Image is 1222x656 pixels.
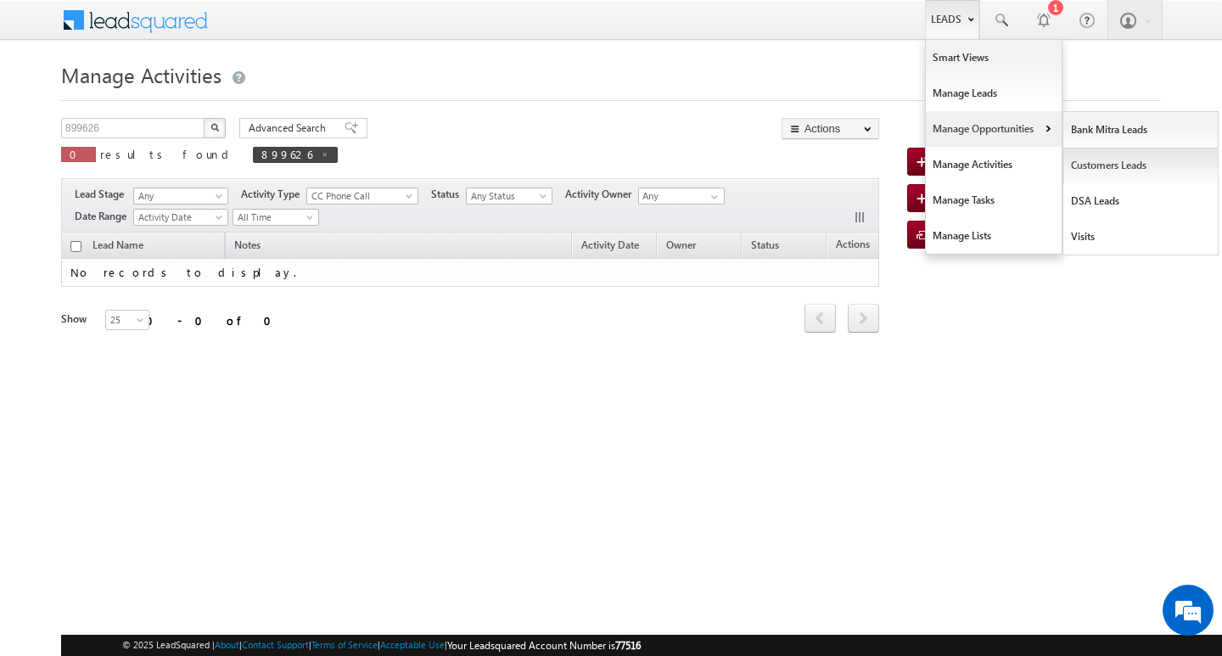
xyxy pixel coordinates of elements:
span: Any [134,188,222,204]
span: 77516 [615,639,641,652]
a: Contact Support [242,639,309,650]
a: next [848,306,879,333]
a: About [215,639,239,650]
input: Check all records [70,241,81,252]
a: Manage Lists [926,218,1062,254]
span: Activity Owner [565,187,638,202]
a: All Time [233,209,319,226]
button: Actions [782,118,879,139]
textarea: Type your message and hit 'Enter' [22,157,310,508]
span: Actions [827,235,878,257]
span: Notes [226,236,269,258]
span: Status [431,187,466,202]
div: Minimize live chat window [278,8,319,49]
span: Lead Stage [75,187,131,202]
span: All Time [233,210,314,225]
td: No records to display. [61,259,879,287]
span: Your Leadsquared Account Number is [447,639,641,652]
span: prev [804,304,836,333]
a: Manage Tasks [926,182,1062,218]
span: Status [751,238,779,251]
a: Any [133,188,228,205]
a: Smart Views [926,40,1062,76]
a: Manage Leads [926,76,1062,111]
a: DSA Leads [1063,183,1219,219]
span: 899626 [261,147,312,161]
span: 25 [106,312,151,328]
span: Activity Type [241,187,306,202]
span: Owner [666,238,696,251]
a: prev [804,306,836,333]
img: d_60004797649_company_0_60004797649 [29,89,71,111]
a: Show All Items [702,188,723,205]
a: Acceptable Use [380,639,445,650]
span: 0 [70,147,87,161]
span: Advanced Search [249,121,331,136]
a: Manage Opportunities [926,111,1062,147]
a: 25 [105,310,149,330]
div: 0 - 0 of 0 [146,311,282,330]
em: Start Chat [231,523,308,546]
span: results found [100,147,235,161]
span: Date Range [75,209,133,224]
a: Visits [1063,219,1219,255]
a: Any Status [466,188,552,205]
a: Activity Date [133,209,228,226]
input: Type to Search [638,188,725,205]
span: Lead Name [84,236,152,258]
a: Customers Leads [1063,148,1219,183]
a: Manage Activities [926,147,1062,182]
span: Activity Date [134,210,222,225]
span: Any Status [467,188,547,204]
a: Bank Mitra Leads [1063,112,1219,148]
span: Manage Activities [61,61,221,88]
img: Search [210,123,219,132]
a: Terms of Service [311,639,378,650]
div: Show [61,311,92,327]
span: CC Phone Call [307,188,410,204]
div: Chat with us now [88,89,285,111]
a: Activity Date [573,236,647,258]
span: © 2025 LeadSquared | | | | | [122,637,641,653]
span: next [848,304,879,333]
a: CC Phone Call [306,188,418,205]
